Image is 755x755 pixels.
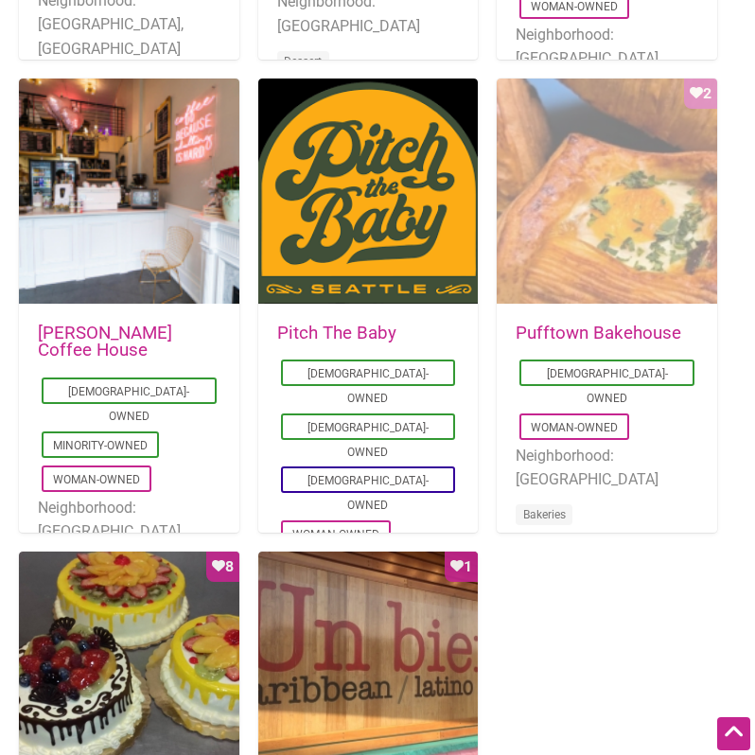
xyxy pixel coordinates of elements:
[284,55,322,68] a: Dessert
[307,474,429,512] a: [DEMOGRAPHIC_DATA]-Owned
[516,444,698,492] li: Neighborhood: [GEOGRAPHIC_DATA]
[523,508,566,521] a: Bakeries
[38,496,220,544] li: Neighborhood: [GEOGRAPHIC_DATA]
[53,473,140,486] a: Woman-Owned
[516,23,698,96] li: Neighborhood: [GEOGRAPHIC_DATA], [GEOGRAPHIC_DATA]
[516,323,681,343] a: Pufftown Bakehouse
[277,323,396,343] a: Pitch The Baby
[307,421,429,459] a: [DEMOGRAPHIC_DATA]-Owned
[717,717,750,750] div: Scroll Back to Top
[53,439,148,452] a: Minority-Owned
[292,528,379,541] a: Woman-Owned
[307,367,429,405] a: [DEMOGRAPHIC_DATA]-Owned
[68,385,189,423] a: [DEMOGRAPHIC_DATA]-Owned
[531,421,618,434] a: Woman-Owned
[547,367,668,405] a: [DEMOGRAPHIC_DATA]-Owned
[38,323,172,361] a: [PERSON_NAME] Coffee House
